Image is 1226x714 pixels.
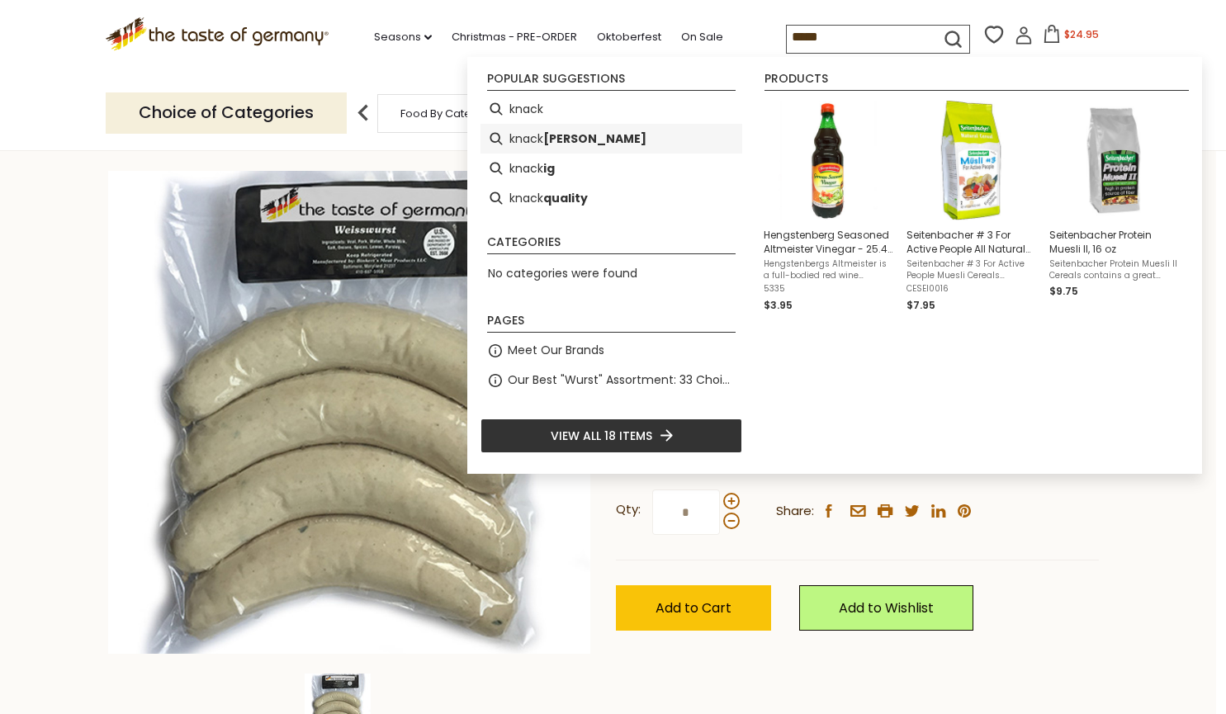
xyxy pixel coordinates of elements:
button: $24.95 [1036,25,1106,50]
a: Oktoberfest [597,28,661,46]
li: Pages [487,314,736,333]
li: Categories [487,236,736,254]
a: Seasons [374,28,432,46]
button: Add to Cart [616,585,771,631]
span: Hengstenberg Seasoned Altmeister Vinegar - 25.4 oz. [764,228,893,256]
a: Seitenbacher # 3 For Active People All Natural Muesli Cereal with Tropical Fruits, 16 ozSeitenbac... [906,101,1036,314]
strong: Qty: [616,499,641,520]
span: CESEI0016 [906,283,1036,295]
b: quality [543,189,588,208]
li: Our Best "Wurst" Assortment: 33 Choices For The Grillabend [480,366,742,395]
span: Seitenbacher # 3 For Active People Muesli Cereals contains a great tasting mix of nuts, healthy w... [906,258,1036,281]
b: [PERSON_NAME] [543,130,646,149]
a: Meet Our Brands [508,341,604,360]
li: knack [480,94,742,124]
span: View all 18 items [551,427,652,445]
b: ig [543,159,555,178]
span: $3.95 [764,298,793,312]
li: Meet Our Brands [480,336,742,366]
li: Seitenbacher Protein Muesli II, 16 oz [1043,94,1186,320]
img: previous arrow [347,97,380,130]
span: Seitenbacher Protein Muesli II Cereals contains a great tasting mix of nuts, healthy whole grain ... [1049,258,1179,281]
li: Popular suggestions [487,73,736,91]
span: $7.95 [906,298,935,312]
a: Seitenbacher Protein Muesli IISeitenbacher Protein Muesli II, 16 ozSeitenbacher Protein Muesli II... [1049,101,1179,314]
a: Hengstenberg Seasoned Altmeister VinegarHengstenberg Seasoned Altmeister Vinegar - 25.4 oz.Hengst... [764,101,893,314]
li: knack quality [480,183,742,213]
li: View all 18 items [480,418,742,453]
div: Instant Search Results [467,57,1202,473]
li: knackwurst [480,124,742,154]
a: Food By Category [400,107,496,120]
span: $24.95 [1064,27,1099,41]
li: knackig [480,154,742,183]
a: Christmas - PRE-ORDER [452,28,577,46]
input: Qty: [652,489,720,535]
img: Binkert's "Weisswurst" Pork and Veal Sausages, 1lbs. [108,171,591,654]
img: Hengstenberg Seasoned Altmeister Vinegar [769,101,888,220]
a: On Sale [681,28,723,46]
li: Products [764,73,1189,91]
span: Add to Cart [656,598,731,617]
span: Share: [776,501,814,522]
p: Choice of Categories [106,92,347,133]
span: Seitenbacher Protein Muesli II, 16 oz [1049,228,1179,256]
span: Hengstenbergs Altmeister is a full-bodied red wine vinegar, based on a proprietary, classic blend... [764,258,893,281]
li: Hengstenberg Seasoned Altmeister Vinegar - 25.4 oz. [757,94,900,320]
a: Add to Wishlist [799,585,973,631]
li: Seitenbacher # 3 For Active People All Natural Muesli Cereal with Tropical Fruits, 16 oz [900,94,1043,320]
a: Our Best "Wurst" Assortment: 33 Choices For The Grillabend [508,371,736,390]
img: Seitenbacher Protein Muesli II [1054,101,1174,220]
span: No categories were found [488,265,637,281]
span: Seitenbacher # 3 For Active People All Natural Muesli Cereal with Tropical Fruits, 16 oz [906,228,1036,256]
span: 5335 [764,283,893,295]
span: $9.75 [1049,284,1078,298]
